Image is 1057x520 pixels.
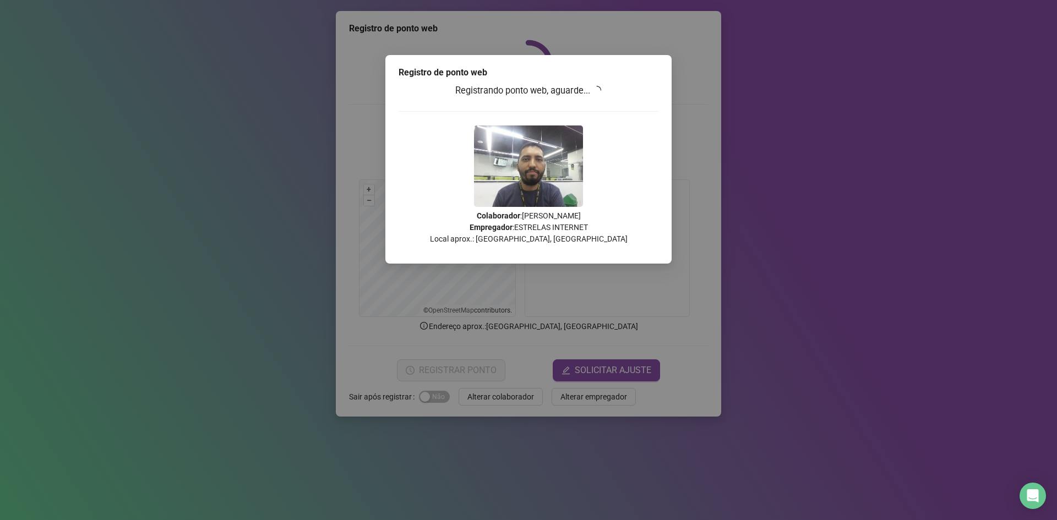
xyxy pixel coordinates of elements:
[477,211,520,220] strong: Colaborador
[399,84,658,98] h3: Registrando ponto web, aguarde...
[1020,483,1046,509] div: Open Intercom Messenger
[474,125,583,207] img: 9k=
[591,84,603,96] span: loading
[470,223,513,232] strong: Empregador
[399,66,658,79] div: Registro de ponto web
[399,210,658,245] p: : [PERSON_NAME] : ESTRELAS INTERNET Local aprox.: [GEOGRAPHIC_DATA], [GEOGRAPHIC_DATA]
